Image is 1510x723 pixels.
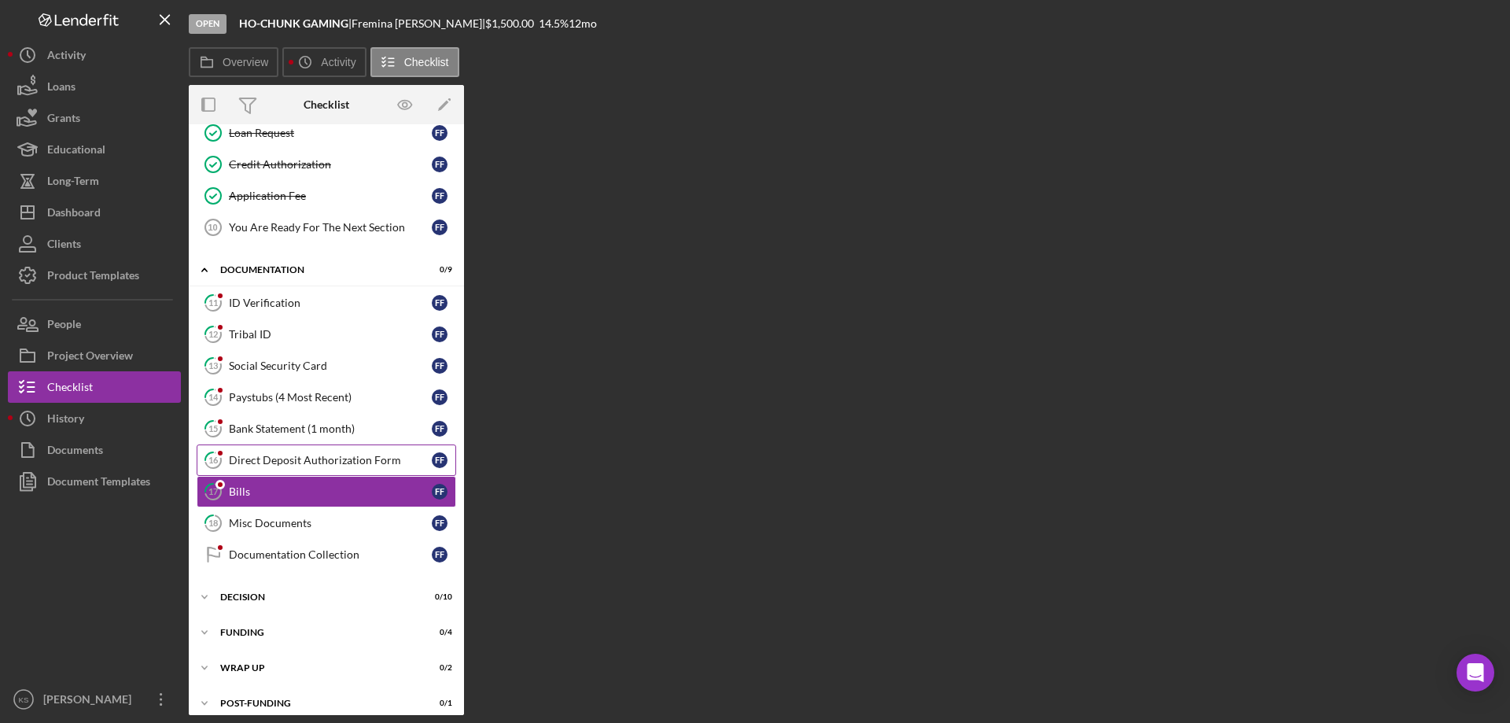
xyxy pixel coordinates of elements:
[208,297,218,308] tspan: 11
[432,188,447,204] div: F F
[19,695,29,704] text: KS
[39,684,142,719] div: [PERSON_NAME]
[220,663,413,673] div: Wrap up
[229,360,432,372] div: Social Security Card
[229,158,432,171] div: Credit Authorization
[282,47,366,77] button: Activity
[47,71,75,106] div: Loans
[432,219,447,235] div: F F
[370,47,459,77] button: Checklist
[220,265,413,275] div: Documentation
[47,102,80,138] div: Grants
[8,102,181,134] button: Grants
[197,180,456,212] a: Application FeeFF
[47,197,101,232] div: Dashboard
[229,297,432,309] div: ID Verification
[8,371,181,403] button: Checklist
[229,221,432,234] div: You Are Ready For The Next Section
[47,434,103,470] div: Documents
[47,466,150,501] div: Document Templates
[197,350,456,382] a: 13Social Security CardFF
[1457,654,1494,692] div: Open Intercom Messenger
[197,287,456,319] a: 11ID VerificationFF
[569,17,597,30] div: 12 mo
[47,371,93,407] div: Checklist
[229,190,432,202] div: Application Fee
[239,17,352,30] div: |
[229,422,432,435] div: Bank Statement (1 month)
[8,684,181,715] button: KS[PERSON_NAME]
[8,308,181,340] button: People
[8,134,181,165] button: Educational
[321,56,355,68] label: Activity
[197,149,456,180] a: Credit AuthorizationFF
[8,71,181,102] button: Loans
[47,403,84,438] div: History
[197,507,456,539] a: 18Misc DocumentsFF
[432,295,447,311] div: F F
[47,340,133,375] div: Project Overview
[432,157,447,172] div: F F
[8,466,181,497] button: Document Templates
[239,17,348,30] b: HO-CHUNK GAMING
[432,421,447,437] div: F F
[8,434,181,466] a: Documents
[208,329,218,339] tspan: 12
[424,628,452,637] div: 0 / 4
[352,17,485,30] div: Fremina [PERSON_NAME] |
[208,392,219,402] tspan: 14
[8,260,181,291] button: Product Templates
[424,663,452,673] div: 0 / 2
[197,117,456,149] a: Loan RequestFF
[208,518,218,528] tspan: 18
[8,340,181,371] button: Project Overview
[229,391,432,404] div: Paystubs (4 Most Recent)
[189,14,226,34] div: Open
[404,56,449,68] label: Checklist
[197,444,456,476] a: 16Direct Deposit Authorization FormFF
[220,699,413,708] div: Post-Funding
[432,125,447,141] div: F F
[197,413,456,444] a: 15Bank Statement (1 month)FF
[197,382,456,413] a: 14Paystubs (4 Most Recent)FF
[208,223,217,232] tspan: 10
[8,197,181,228] button: Dashboard
[189,47,278,77] button: Overview
[432,326,447,342] div: F F
[304,98,349,111] div: Checklist
[424,699,452,708] div: 0 / 1
[197,476,456,507] a: 17BillsFF
[197,319,456,350] a: 12Tribal IDFF
[229,454,432,467] div: Direct Deposit Authorization Form
[229,517,432,529] div: Misc Documents
[47,165,99,201] div: Long-Term
[8,39,181,71] a: Activity
[208,360,218,371] tspan: 13
[208,423,218,433] tspan: 15
[208,486,219,496] tspan: 17
[47,134,105,169] div: Educational
[229,328,432,341] div: Tribal ID
[432,484,447,500] div: F F
[8,403,181,434] button: History
[47,39,86,75] div: Activity
[229,548,432,561] div: Documentation Collection
[432,452,447,468] div: F F
[8,228,181,260] a: Clients
[432,547,447,563] div: F F
[208,455,219,465] tspan: 16
[8,165,181,197] button: Long-Term
[220,592,413,602] div: Decision
[220,628,413,637] div: Funding
[424,265,452,275] div: 0 / 9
